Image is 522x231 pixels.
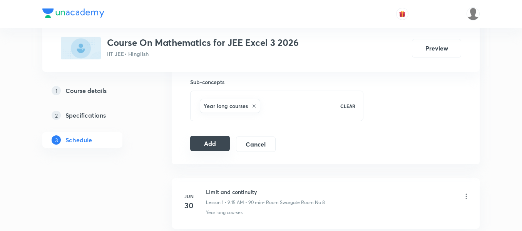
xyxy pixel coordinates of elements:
p: IIT JEE • Hinglish [107,50,299,58]
h6: Jun [181,193,197,200]
h6: Year long courses [204,102,248,110]
img: nikita patil [467,7,480,20]
h3: Course On Mathematics for JEE Excel 3 2026 [107,37,299,48]
button: Add [190,136,230,151]
button: Preview [412,39,461,57]
p: 2 [52,111,61,120]
a: Company Logo [42,8,104,20]
img: 5886A73D-FE8B-4F83-BCB2-7825F8997887_plus.png [61,37,101,59]
button: avatar [396,8,408,20]
p: CLEAR [340,103,355,110]
p: 3 [52,135,61,145]
button: Cancel [236,137,276,152]
h6: Sub-concepts [190,78,363,86]
a: 1Course details [42,83,147,98]
p: 1 [52,86,61,95]
p: Year long courses [206,209,243,216]
h6: Limit and continuity [206,188,325,196]
h5: Course details [65,86,107,95]
p: • Room Swargate Room No 8 [263,199,325,206]
h5: Schedule [65,135,92,145]
p: Lesson 1 • 9:15 AM • 90 min [206,199,263,206]
a: 2Specifications [42,108,147,123]
h4: 30 [181,200,197,211]
img: avatar [399,10,406,17]
img: Company Logo [42,8,104,18]
h5: Specifications [65,111,106,120]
